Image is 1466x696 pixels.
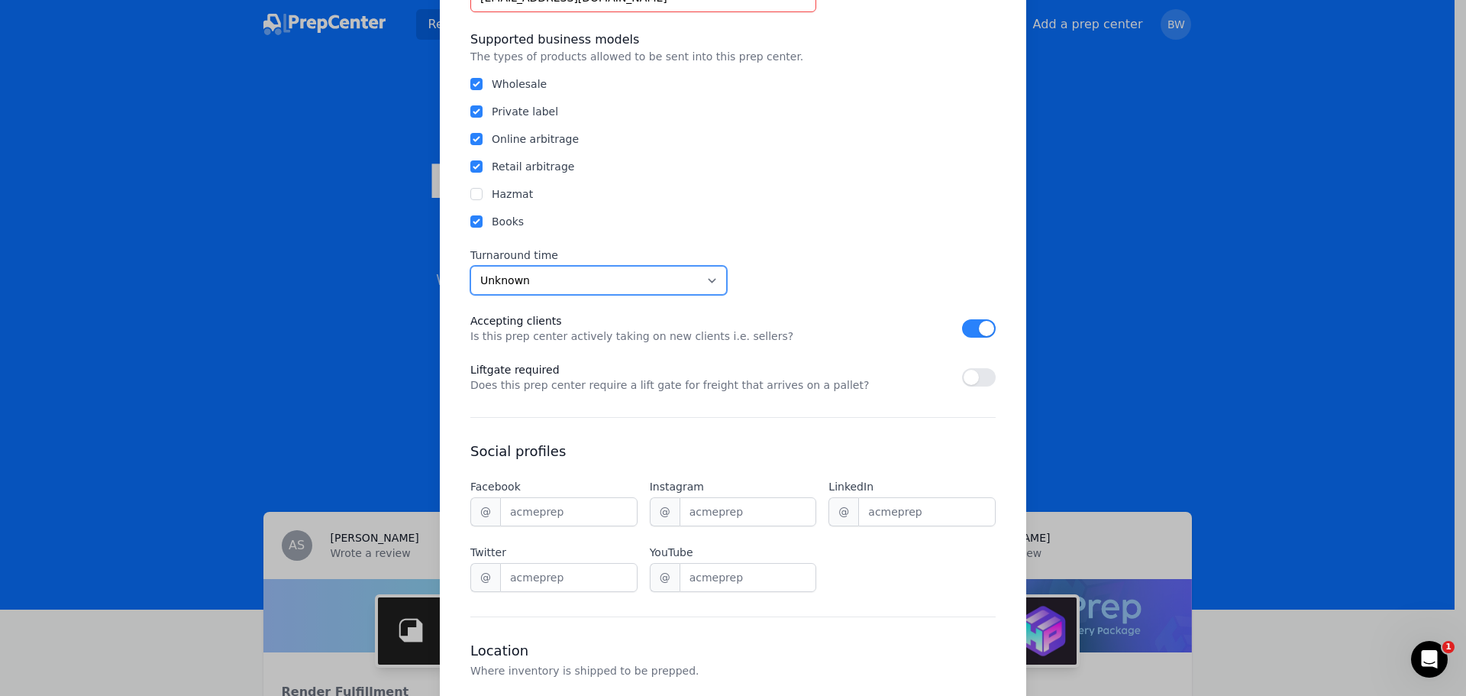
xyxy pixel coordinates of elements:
iframe: Intercom live chat [1411,641,1448,678]
h3: Social profiles [470,442,996,461]
label: Private label [492,105,558,118]
span: Does this prep center require a lift gate for freight that arrives on a pallet? [470,377,962,393]
span: @ [470,563,500,592]
span: @ [650,563,680,592]
label: Retail arbitrage [492,160,574,173]
span: Accepting clients [470,313,962,329]
input: acmeprep [500,563,638,592]
label: Online arbitrage [492,133,579,145]
input: acmeprep [858,497,996,526]
span: @ [470,497,500,526]
label: Turnaround time [470,248,727,263]
label: Instagram [650,479,817,494]
label: Books [492,215,524,228]
span: Is this prep center actively taking on new clients i.e. sellers? [470,329,962,344]
p: Where inventory is shipped to be prepped. [470,663,996,678]
label: Twitter [470,545,638,560]
input: acmeprep [680,563,817,592]
label: Wholesale [492,78,547,90]
h3: Location [470,642,996,660]
label: LinkedIn [828,479,996,494]
span: @ [828,497,858,526]
span: Liftgate required [470,362,962,377]
input: acmeprep [500,497,638,526]
div: Supported business models [470,31,996,49]
span: 1 [1442,641,1455,653]
p: The types of products allowed to be sent into this prep center. [470,49,996,64]
input: acmeprep [680,497,817,526]
span: @ [650,497,680,526]
label: Facebook [470,479,638,494]
label: YouTube [650,545,817,560]
label: Hazmat [492,188,533,200]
